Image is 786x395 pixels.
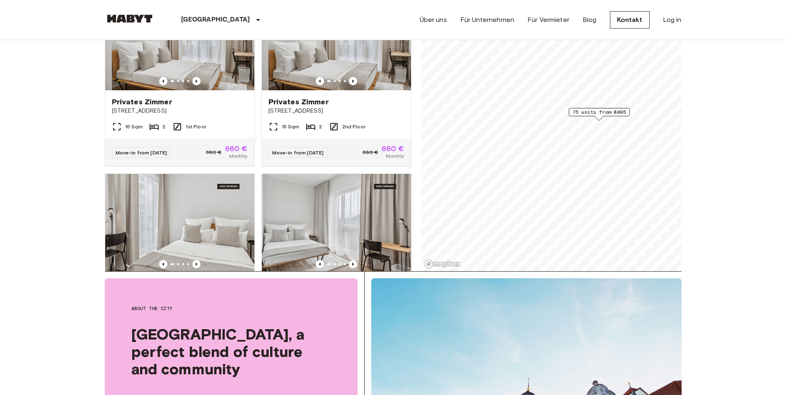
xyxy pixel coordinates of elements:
span: [STREET_ADDRESS] [112,107,248,115]
span: Monthly [386,152,404,160]
a: Kontakt [610,11,650,29]
span: [STREET_ADDRESS] [268,107,404,115]
a: Blog [583,15,597,25]
p: [GEOGRAPHIC_DATA] [181,15,250,25]
button: Previous image [192,260,201,268]
span: 1st Floor [186,123,206,130]
span: 2 [319,123,322,130]
a: Marketing picture of unit DE-13-001-002-001Previous imagePrevious imagePrivates Zimmer[STREET_ADD... [261,173,411,350]
a: Marketing picture of unit DE-13-001-102-002Previous imagePrevious imagePrivates Zimmer[STREET_ADD... [105,173,255,350]
button: Previous image [316,77,324,85]
span: 2nd Floor [342,123,365,130]
span: About the city [131,305,331,312]
a: Log in [663,15,682,25]
button: Previous image [159,260,167,268]
span: 660 € [225,145,248,152]
img: Marketing picture of unit DE-13-001-102-002 [105,174,254,273]
a: Für Vermieter [527,15,569,25]
span: Privates Zimmer [112,97,172,107]
button: Previous image [316,260,324,268]
span: 15 Sqm [282,123,300,130]
img: Marketing picture of unit DE-13-001-002-001 [262,174,411,273]
a: Mapbox logo [424,259,460,269]
span: 15 Sqm [125,123,143,130]
a: Für Unternehmen [460,15,514,25]
span: 680 € [363,149,378,156]
span: Monthly [229,152,247,160]
img: Habyt [105,14,155,23]
span: 660 € [382,145,404,152]
button: Previous image [159,77,167,85]
span: 2 [162,123,165,130]
span: 680 € [206,149,222,156]
button: Previous image [192,77,201,85]
span: Privates Zimmer [268,97,329,107]
span: 75 units from €495 [572,108,626,116]
span: Move-in from [DATE] [272,149,324,156]
button: Previous image [349,77,357,85]
span: [GEOGRAPHIC_DATA], a perfect blend of culture and community [131,325,331,378]
a: Über uns [420,15,447,25]
span: Move-in from [DATE] [116,149,167,156]
div: Map marker [568,108,629,121]
button: Previous image [349,260,357,268]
